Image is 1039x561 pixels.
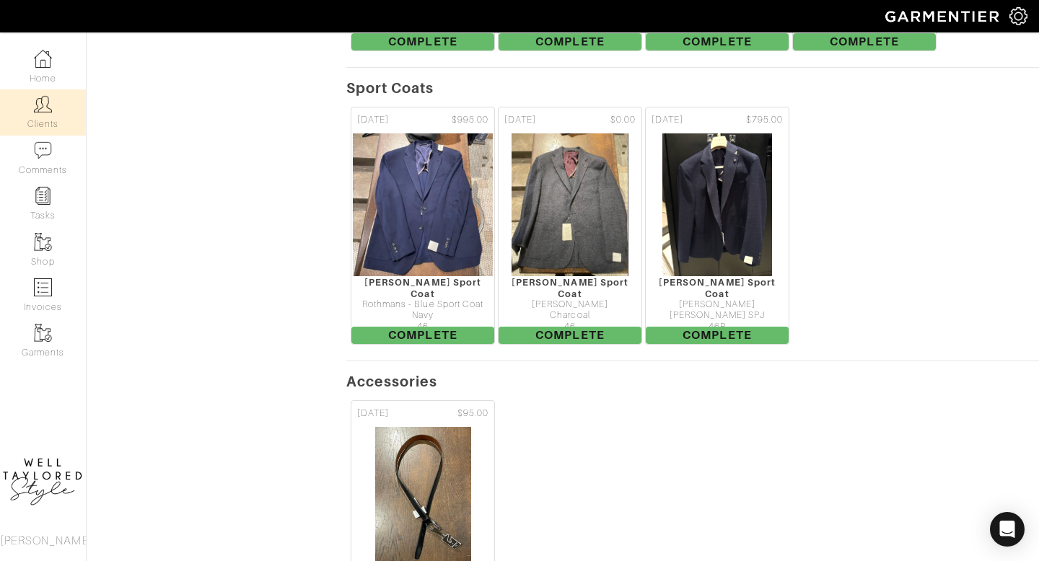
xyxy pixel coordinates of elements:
span: Complete [646,33,789,50]
div: 46R [646,322,789,332]
a: [DATE] $995.00 [PERSON_NAME] Sport Coat Rothmans - Blue Sport Coat Navy 46 Complete [349,105,496,346]
div: Navy [351,310,494,321]
span: [DATE] [357,113,389,127]
h5: Sport Coats [346,79,1039,97]
span: [DATE] [357,407,389,420]
span: [DATE] [504,113,536,127]
a: [DATE] $795.00 [PERSON_NAME] Sport Coat [PERSON_NAME] [PERSON_NAME] SPJ 46R Complete [644,105,791,346]
div: 46 [351,322,494,332]
div: [PERSON_NAME] [PERSON_NAME] SPJ [646,299,789,322]
img: clients-icon-6bae9207a08558b7cb47a8932f037763ab4055f8c8b6bfacd5dc20c3e0201464.png [34,95,52,113]
img: garmentier-logo-header-white-b43fb05a5012e4ada735d5af1a66efaba907eab6374d6393d1fbf88cb4ef424d.png [878,4,1009,29]
span: Complete [351,33,494,50]
img: UqULvLptiqJNU73BNsYoSnkW [352,133,494,277]
img: AbZWkbrEUpMi1BWeChz5hkLe [662,133,773,277]
span: Complete [499,33,641,50]
img: orders-icon-0abe47150d42831381b5fb84f609e132dff9fe21cb692f30cb5eec754e2cba89.png [34,278,52,296]
div: 46 [499,322,641,332]
span: $795.00 [746,113,783,127]
a: [DATE] $0.00 [PERSON_NAME] Sport Coat [PERSON_NAME] Charcoal 46 Complete [496,105,644,346]
div: [PERSON_NAME] Sport Coat [646,277,789,299]
div: Rothmans - Blue Sport Coat [351,299,494,310]
span: $0.00 [610,113,636,127]
span: [DATE] [652,113,683,127]
span: $95.00 [457,407,488,420]
div: Charcoal [499,310,641,321]
div: [PERSON_NAME] [499,299,641,310]
img: garments-icon-b7da505a4dc4fd61783c78ac3ca0ef83fa9d6f193b1c9dc38574b1d14d53ca28.png [34,324,52,342]
img: comment-icon-a0a6a9ef722e966f86d9cbdc48e553b5cf19dbc54f86b18d962a5391bc8f6eb6.png [34,141,52,159]
span: $995.00 [452,113,488,127]
span: Complete [793,33,936,50]
h5: Accessories [346,373,1039,390]
img: gear-icon-white-bd11855cb880d31180b6d7d6211b90ccbf57a29d726f0c71d8c61bd08dd39cc2.png [1009,7,1027,25]
span: Complete [499,327,641,344]
span: Complete [351,327,494,344]
div: Open Intercom Messenger [990,512,1025,547]
div: [PERSON_NAME] Sport Coat [351,277,494,299]
img: B42djhQpvAYDgrE3wWr9f1nG [511,133,629,277]
img: reminder-icon-8004d30b9f0a5d33ae49ab947aed9ed385cf756f9e5892f1edd6e32f2345188e.png [34,187,52,205]
img: dashboard-icon-dbcd8f5a0b271acd01030246c82b418ddd0df26cd7fceb0bd07c9910d44c42f6.png [34,50,52,68]
img: garments-icon-b7da505a4dc4fd61783c78ac3ca0ef83fa9d6f193b1c9dc38574b1d14d53ca28.png [34,233,52,251]
span: Complete [646,327,789,344]
div: [PERSON_NAME] Sport Coat [499,277,641,299]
